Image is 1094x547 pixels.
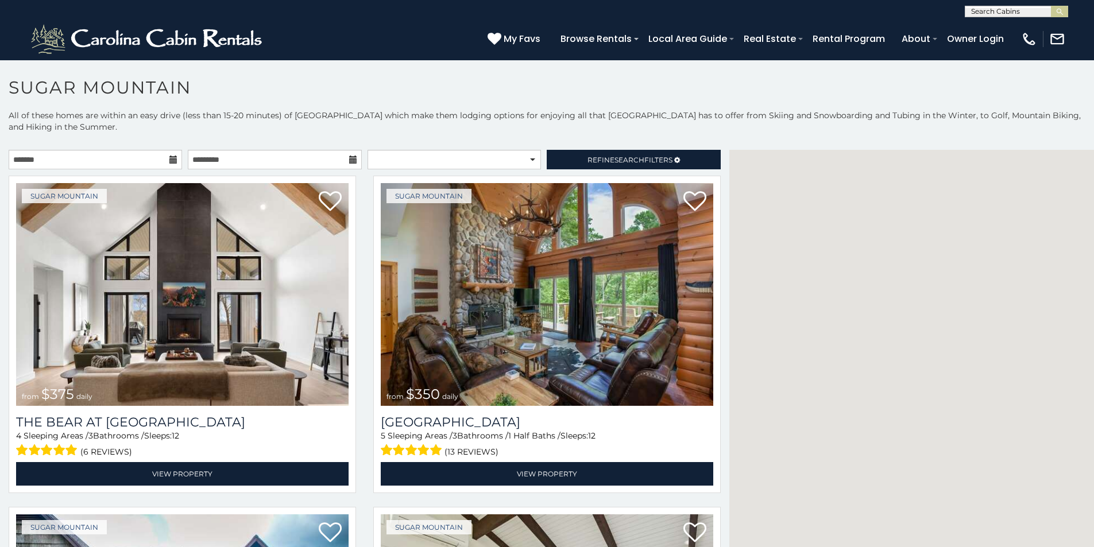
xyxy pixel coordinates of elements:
span: 3 [453,430,457,441]
h3: The Bear At Sugar Mountain [16,414,349,430]
a: The Bear At Sugar Mountain from $375 daily [16,183,349,406]
span: 12 [588,430,596,441]
span: daily [76,392,92,401]
a: Owner Login [941,29,1010,49]
a: Grouse Moor Lodge from $350 daily [381,183,713,406]
a: View Property [16,462,349,486]
a: [GEOGRAPHIC_DATA] [381,414,713,430]
a: Sugar Mountain [386,189,471,203]
a: Add to favorites [319,521,342,545]
span: 4 [16,430,21,441]
span: 3 [88,430,93,441]
img: White-1-2.png [29,22,267,56]
span: $350 [406,386,440,402]
span: 1 Half Baths / [508,430,560,441]
a: Add to favorites [319,190,342,214]
span: from [22,392,39,401]
a: Add to favorites [683,190,706,214]
a: My Favs [488,32,543,46]
img: phone-regular-white.png [1021,31,1037,47]
span: 5 [381,430,385,441]
div: Sleeping Areas / Bathrooms / Sleeps: [381,430,713,459]
a: The Bear At [GEOGRAPHIC_DATA] [16,414,349,430]
img: Grouse Moor Lodge [381,183,713,406]
a: Add to favorites [683,521,706,545]
a: Local Area Guide [643,29,733,49]
span: $375 [41,386,74,402]
span: My Favs [504,32,540,46]
h3: Grouse Moor Lodge [381,414,713,430]
img: mail-regular-white.png [1049,31,1065,47]
span: from [386,392,404,401]
a: Sugar Mountain [22,189,107,203]
span: Search [614,156,644,164]
span: 12 [172,430,179,441]
div: Sleeping Areas / Bathrooms / Sleeps: [16,430,349,459]
span: Refine Filters [587,156,672,164]
a: Real Estate [738,29,802,49]
a: RefineSearchFilters [547,150,720,169]
a: About [896,29,936,49]
a: Sugar Mountain [386,520,471,534]
span: (13 reviews) [444,444,498,459]
img: The Bear At Sugar Mountain [16,183,349,406]
a: Browse Rentals [555,29,637,49]
a: Sugar Mountain [22,520,107,534]
a: Rental Program [807,29,891,49]
span: daily [442,392,458,401]
a: View Property [381,462,713,486]
span: (6 reviews) [80,444,132,459]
